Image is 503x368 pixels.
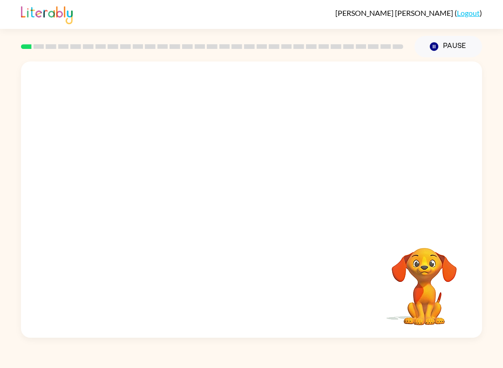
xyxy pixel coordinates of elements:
[415,36,482,57] button: Pause
[378,233,471,327] video: Your browser must support playing .mp4 files to use Literably. Please try using another browser.
[335,8,482,17] div: ( )
[335,8,455,17] span: [PERSON_NAME] [PERSON_NAME]
[21,4,73,24] img: Literably
[457,8,480,17] a: Logout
